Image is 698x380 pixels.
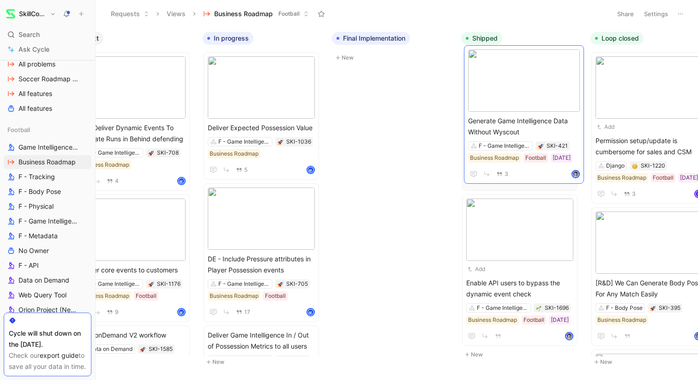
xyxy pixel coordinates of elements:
[4,199,91,213] a: F - Physical
[641,161,665,170] div: SKI-1220
[18,217,79,226] span: F - Game Intelligence
[328,28,457,68] div: Final ImplementationNew
[613,7,638,20] button: Share
[139,346,146,352] div: 🚀
[105,176,120,186] button: 4
[477,303,529,313] div: F - Game Intelligence
[214,9,273,18] span: Business Roadmap
[105,307,120,317] button: 9
[307,309,314,315] img: avatar
[9,328,86,350] div: Cycle will shut down on the [DATE].
[632,163,638,169] button: 🧐
[148,150,154,156] button: 🚀
[659,303,680,313] div: SKI-395
[632,191,636,197] span: 3
[244,309,250,315] span: 17
[596,122,616,132] button: Add
[80,291,129,301] div: Business Roadmap
[210,291,259,301] div: Business Roadmap
[466,265,487,274] button: Add
[204,52,319,180] a: Deliver Expected Possession ValueF - Game IntelligenceBusiness Roadmap5avatar
[523,315,544,325] div: Football
[277,281,283,287] div: 🚀
[148,151,154,156] img: 🚀
[89,148,141,157] div: F - Game Intelligence
[18,231,58,241] span: F - Metadata
[208,330,315,352] span: Deliver Game Intelligence In / Out of Possession Metrics to all users
[277,139,283,145] img: 🚀
[650,306,656,311] img: 🚀
[622,189,638,199] button: 3
[210,149,259,158] div: Business Roadmap
[157,279,181,289] div: SKI-1176
[208,187,315,250] img: 9d522ee3-1203-449b-8e7e-d90242d5f170.jpg
[208,122,315,133] span: Deliver Expected Possession Value
[234,165,249,175] button: 5
[89,279,141,289] div: F - Game Intelligence
[115,178,119,184] span: 4
[286,279,308,289] div: SKI-705
[40,351,78,359] a: export guide
[4,140,91,154] a: Game Intelligence Bugs
[208,253,315,276] span: DE - Include Pressure attributes in Player Possession events
[18,143,80,152] span: Game Intelligence Bugs
[4,170,91,184] a: F - Tracking
[199,7,313,21] button: Business RoadmapFootball
[218,137,270,146] div: F - Game Intelligence
[18,44,49,55] span: Ask Cycle
[4,288,91,302] a: Web Query Tool
[650,305,656,311] button: 🚀
[18,89,52,98] span: All features
[18,261,39,270] span: F - API
[4,7,58,20] button: SkillCornerSkillCorner
[78,265,186,276] span: Deliver core events to customers
[18,202,54,211] span: F - Physical
[78,122,186,145] span: DE - Deliver Dynamic Events To Evaluate Runs in Behind defending
[4,42,91,56] a: Ask Cycle
[632,163,638,169] img: 🧐
[204,183,319,322] a: DE - Include Pressure attributes in Player Possession eventsF - Game IntelligenceBusiness Roadmap...
[653,173,674,182] div: Football
[545,303,569,313] div: SKI-1696
[536,305,542,311] button: 🌱
[468,315,517,325] div: Business Roadmap
[208,56,315,119] img: 0465437f-5764-4474-bbad-e50d4d862830.png
[148,282,154,287] img: 🚀
[4,10,91,115] div: OtherKudos by ProductAll epicsAll problemsSoccer Roadmap v2All featuresAll features
[7,125,30,134] span: Football
[74,194,190,322] a: Deliver core events to customersF - Game IntelligenceBusiness RoadmapFootball9avatar
[140,347,145,352] img: 🚀
[4,214,91,228] a: F - Game Intelligence
[80,160,129,169] div: Business Roadmap
[178,178,185,184] img: avatar
[462,194,578,346] a: AddEnable API users to bypass the dynamic event checkF - Game IntelligenceBusiness RoadmapFootbal...
[136,291,156,301] div: Football
[4,123,91,137] div: Football
[148,281,154,287] div: 🚀
[18,276,69,285] span: Data on Demand
[680,173,698,182] div: [DATE]
[461,349,583,360] button: New
[18,246,49,255] span: No Owner
[4,87,91,101] a: All features
[466,199,573,261] img: b6eedbbc-0b0a-46bf-8ded-6413cfa453df.webp
[18,157,76,167] span: Business Roadmap
[4,28,91,42] div: Search
[597,173,646,182] div: Business Roadmap
[640,7,672,20] button: Settings
[9,350,86,372] div: Check our to save all your data in time.
[6,9,15,18] img: SkillCorner
[78,330,186,341] span: Data onDemand V2 workflow
[78,56,186,119] img: a2fe52f4-ab17-4683-bd2f-c810460d49b0.png
[277,139,283,145] button: 🚀
[162,7,190,21] button: Views
[536,306,542,311] img: 🌱
[278,9,300,18] span: Football
[199,28,328,372] div: In progressNew
[4,303,91,317] a: Orion Project (New Web App)
[18,187,61,196] span: F - Body Pose
[19,10,46,18] h1: SkillCorner
[203,32,253,45] button: In progress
